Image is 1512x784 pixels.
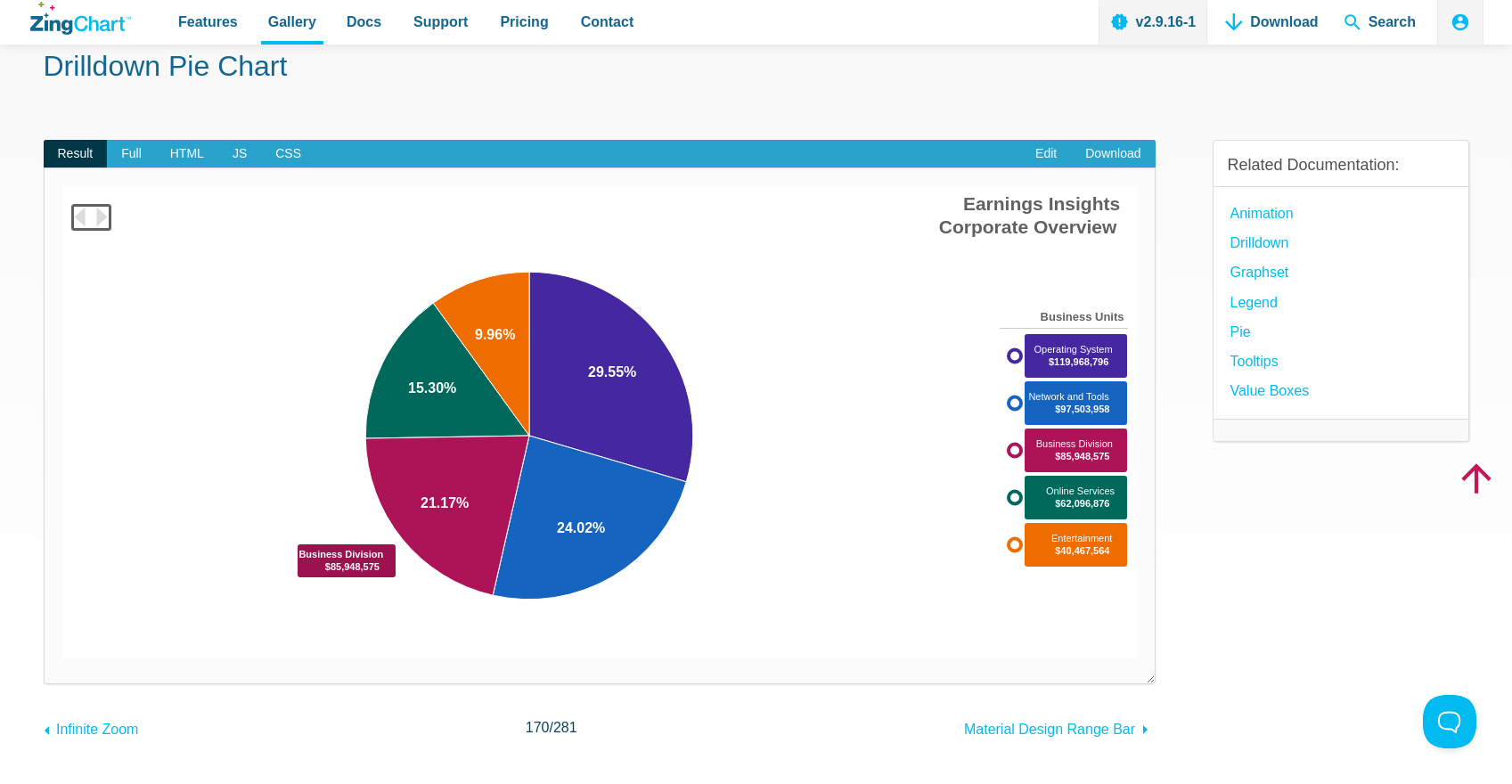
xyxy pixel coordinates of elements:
[261,140,315,168] span: CSS
[178,10,238,34] span: Features
[218,140,261,168] span: JS
[964,713,1156,741] a: Material Design Range Bar
[44,48,1469,88] h1: Drilldown Pie Chart
[581,10,634,34] span: Contact
[347,10,381,34] span: Docs
[500,10,548,34] span: Pricing
[44,713,139,741] a: Infinite Zoom
[1230,201,1294,225] a: Animation
[1230,349,1279,373] a: Tooltips
[268,10,316,34] span: Gallery
[1230,320,1251,344] a: Pie
[44,140,108,168] span: Result
[1228,155,1454,176] h3: Related Documentation:
[56,722,138,737] span: Infinite Zoom
[526,715,577,739] span: /
[964,722,1135,737] span: Material Design Range Bar
[1230,290,1278,314] a: Legend
[1230,231,1289,255] a: Drilldown
[107,140,156,168] span: Full
[1423,695,1476,748] iframe: Toggle Customer Support
[1230,379,1310,403] a: Value Boxes
[553,720,577,735] span: 281
[526,720,550,735] span: 170
[156,140,218,168] span: HTML
[30,2,131,35] a: ZingChart Logo. Click to return to the homepage
[1230,260,1289,284] a: Graphset
[1021,140,1071,168] a: Edit
[1071,140,1155,168] a: Download
[413,10,468,34] span: Support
